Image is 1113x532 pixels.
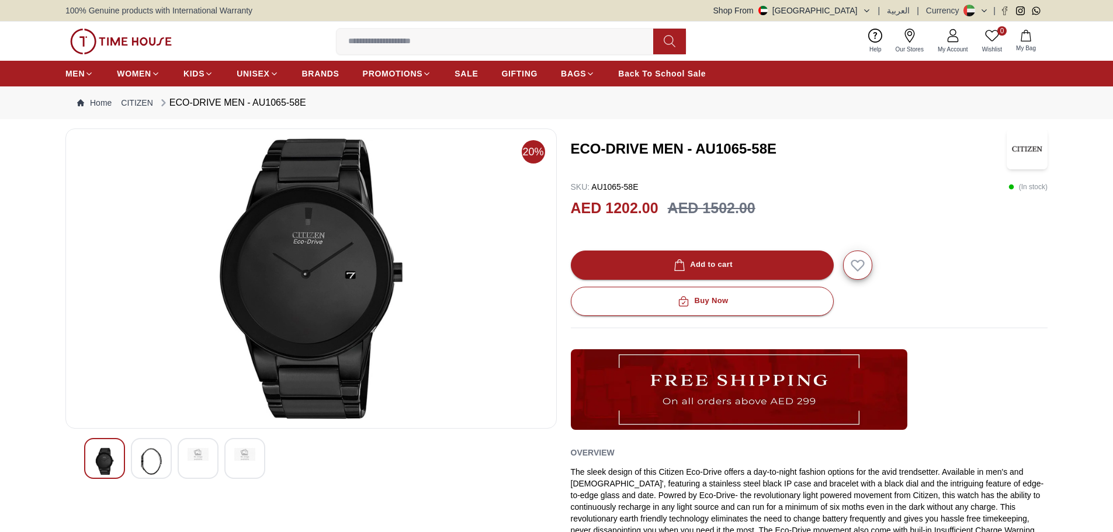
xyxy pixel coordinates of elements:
[571,444,615,461] h2: Overview
[571,197,658,220] h2: AED 1202.00
[1007,128,1048,169] img: ECO-DRIVE MEN - AU1065-58E
[675,294,728,308] div: Buy Now
[1009,27,1043,55] button: My Bag
[302,68,339,79] span: BRANDS
[234,448,255,461] img: ECO-DRIVE MEN - AU1065-58E
[522,140,545,164] span: 20%
[571,182,590,192] span: SKU :
[158,96,306,110] div: ECO-DRIVE MEN - AU1065-58E
[363,63,432,84] a: PROMOTIONS
[117,68,151,79] span: WOMEN
[117,63,160,84] a: WOMEN
[141,448,162,475] img: ECO-DRIVE MEN - AU1065-58E
[713,5,871,16] button: Shop From[GEOGRAPHIC_DATA]
[455,63,478,84] a: SALE
[70,29,172,54] img: ...
[887,5,910,16] button: العربية
[671,258,733,272] div: Add to cart
[455,68,478,79] span: SALE
[571,251,834,280] button: Add to cart
[862,26,889,56] a: Help
[668,197,755,220] h3: AED 1502.00
[65,5,252,16] span: 100% Genuine products with International Warranty
[183,68,204,79] span: KIDS
[993,5,996,16] span: |
[65,63,93,84] a: MEN
[1008,181,1048,193] p: ( In stock )
[975,26,1009,56] a: 0Wishlist
[188,448,209,461] img: ECO-DRIVE MEN - AU1065-58E
[926,5,964,16] div: Currency
[561,68,586,79] span: BAGS
[77,97,112,109] a: Home
[183,63,213,84] a: KIDS
[121,97,152,109] a: CITIZEN
[302,63,339,84] a: BRANDS
[237,68,269,79] span: UNISEX
[933,45,973,54] span: My Account
[65,68,85,79] span: MEN
[65,86,1048,119] nav: Breadcrumb
[977,45,1007,54] span: Wishlist
[571,181,639,193] p: AU1065-58E
[1000,6,1009,15] a: Facebook
[75,138,547,419] img: ECO-DRIVE MEN - AU1065-58E
[891,45,928,54] span: Our Stores
[561,63,595,84] a: BAGS
[618,68,706,79] span: Back To School Sale
[865,45,886,54] span: Help
[917,5,919,16] span: |
[1032,6,1041,15] a: Whatsapp
[501,63,538,84] a: GIFTING
[1016,6,1025,15] a: Instagram
[94,448,115,475] img: ECO-DRIVE MEN - AU1065-58E
[889,26,931,56] a: Our Stores
[758,6,768,15] img: United Arab Emirates
[618,63,706,84] a: Back To School Sale
[363,68,423,79] span: PROMOTIONS
[571,287,834,316] button: Buy Now
[997,26,1007,36] span: 0
[237,63,278,84] a: UNISEX
[571,349,907,430] img: ...
[501,68,538,79] span: GIFTING
[571,140,1007,158] h3: ECO-DRIVE MEN - AU1065-58E
[1011,44,1041,53] span: My Bag
[878,5,880,16] span: |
